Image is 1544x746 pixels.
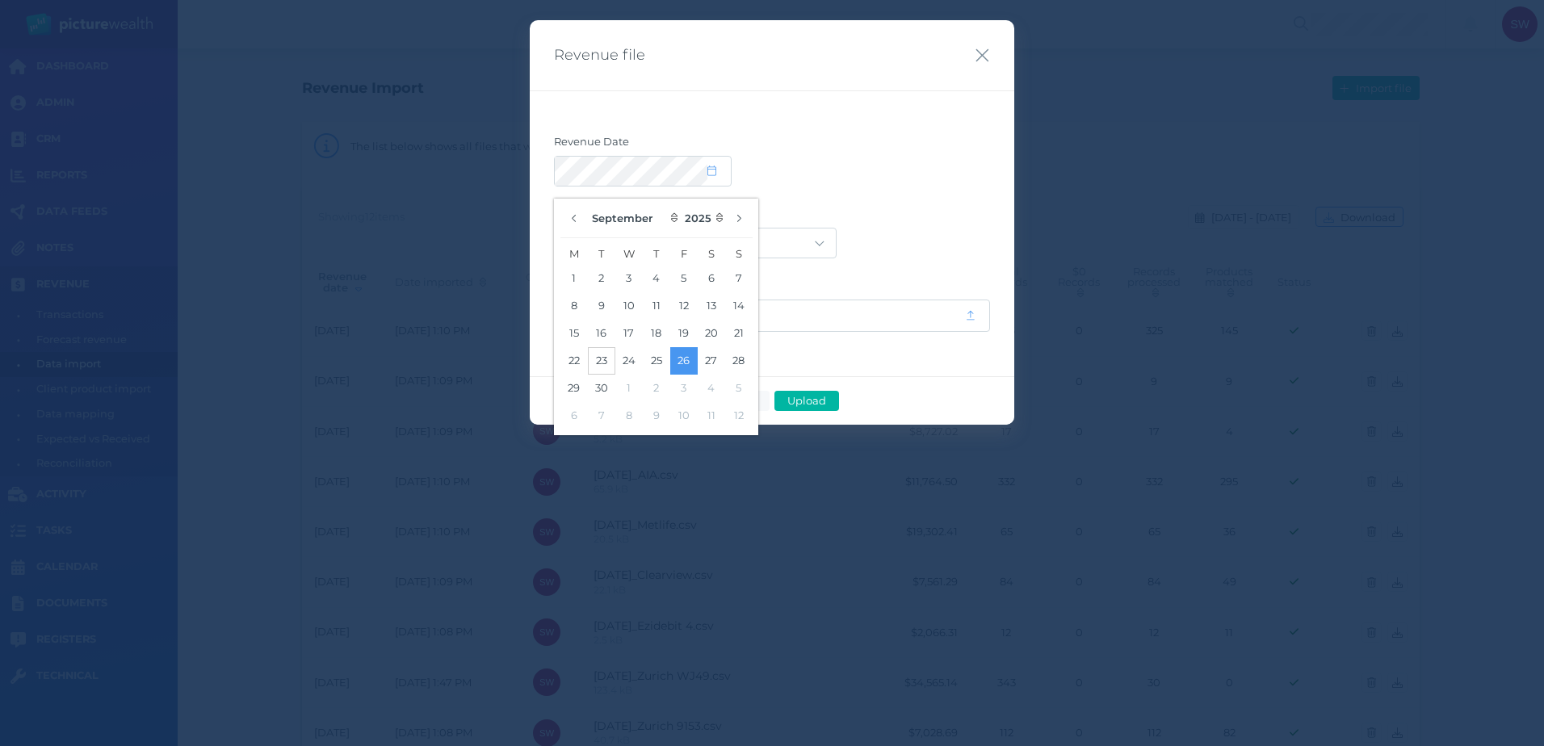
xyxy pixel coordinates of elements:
span: M [560,244,588,265]
label: Revenue Date [554,135,990,156]
span: Revenue file [554,46,645,65]
button: 6 [698,265,725,292]
button: 17 [615,320,643,347]
button: 30 [588,375,615,402]
span: W [615,244,643,265]
button: 15 [560,320,588,347]
button: Upload [774,391,839,411]
button: 7 [725,265,753,292]
button: 10 [615,292,643,320]
button: Close [975,44,990,66]
button: 3 [615,265,643,292]
span: S [725,244,753,265]
button: 24 [615,347,643,375]
button: 9 [643,402,670,430]
span: T [588,244,615,265]
button: 9 [588,292,615,320]
button: 13 [698,292,725,320]
button: 23 [588,347,615,375]
button: 6 [560,402,588,430]
button: 3 [670,375,698,402]
span: No file selected [569,310,950,323]
button: 2 [643,375,670,402]
span: T [643,244,670,265]
button: 5 [670,265,698,292]
button: 12 [725,402,753,430]
button: 12 [670,292,698,320]
button: 21 [725,320,753,347]
button: 25 [643,347,670,375]
span: F [670,244,698,265]
button: 14 [725,292,753,320]
button: 11 [643,292,670,320]
button: 28 [725,347,753,375]
span: Upload [780,394,833,407]
button: 8 [560,292,588,320]
button: 8 [615,402,643,430]
button: 1 [560,265,588,292]
button: 4 [643,265,670,292]
button: 1 [615,375,643,402]
button: 16 [588,320,615,347]
button: 7 [588,402,615,430]
button: 20 [698,320,725,347]
button: 19 [670,320,698,347]
button: 2 [588,265,615,292]
label: Provider [554,207,990,228]
button: 22 [560,347,588,375]
span: S [698,244,725,265]
button: 11 [698,402,725,430]
button: 10 [670,402,698,430]
button: 26 [670,347,698,375]
button: 27 [698,347,725,375]
button: 4 [698,375,725,402]
button: 18 [643,320,670,347]
button: 29 [560,375,588,402]
label: Revenue file [554,279,990,300]
button: 5 [725,375,753,402]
